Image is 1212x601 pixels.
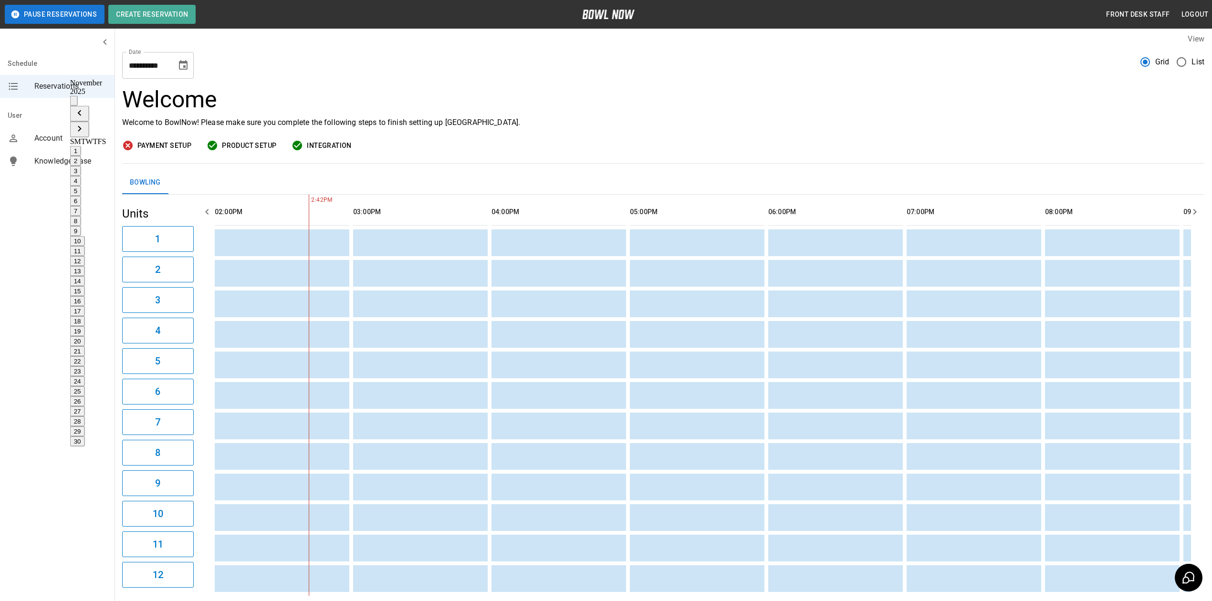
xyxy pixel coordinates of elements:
button: Nov 4, 2025 [70,176,81,186]
button: 1 [122,226,194,252]
button: Nov 30, 2025 [70,436,85,446]
button: Create Reservation [108,5,196,24]
button: Previous month [70,106,89,122]
span: F [97,137,102,145]
button: 10 [122,501,194,527]
label: View [1188,34,1204,43]
button: Choose date, selected date is Nov 2, 2025 [174,56,193,75]
p: Welcome to BowlNow! Please make sure you complete the following steps to finish setting up [GEOGR... [122,117,1204,128]
th: 02:00PM [215,198,349,226]
button: Nov 24, 2025 [70,376,85,386]
h6: 10 [153,506,163,521]
button: Nov 27, 2025 [70,406,85,416]
button: 11 [122,531,194,557]
span: Knowledge Base [34,155,107,167]
span: Integration [307,140,351,152]
button: Nov 19, 2025 [70,326,85,336]
button: Nov 8, 2025 [70,216,81,226]
button: Front Desk Staff [1102,6,1173,23]
button: Pause Reservations [5,5,104,24]
h6: 7 [155,414,160,430]
button: Next month [70,122,89,137]
h6: 1 [155,231,160,247]
button: 5 [122,348,194,374]
button: Nov 1, 2025 [70,146,81,156]
button: Nov 17, 2025 [70,306,85,316]
button: Nov 25, 2025 [70,386,85,396]
button: 3 [122,287,194,313]
button: Logout [1178,6,1212,23]
span: M [74,137,81,145]
button: Nov 13, 2025 [70,266,85,276]
span: W [86,137,93,145]
button: Nov 11, 2025 [70,246,85,256]
button: Nov 7, 2025 [70,206,81,216]
button: 8 [122,440,194,466]
button: Nov 12, 2025 [70,256,85,266]
button: Nov 6, 2025 [70,196,81,206]
button: 6 [122,379,194,404]
button: Nov 22, 2025 [70,356,85,366]
button: Nov 16, 2025 [70,296,85,306]
img: logo [582,10,635,19]
span: Reservations [34,81,107,92]
h6: 5 [155,353,160,369]
span: T [81,137,86,145]
button: Nov 5, 2025 [70,186,81,196]
button: Nov 23, 2025 [70,366,85,376]
h5: Units [122,206,194,221]
span: Payment Setup [137,140,191,152]
th: 03:00PM [353,198,488,226]
h6: 11 [153,537,163,552]
button: Nov 26, 2025 [70,396,85,406]
button: Nov 10, 2025 [70,236,85,246]
button: Nov 9, 2025 [70,226,81,236]
button: Nov 15, 2025 [70,286,85,296]
span: S [102,137,106,145]
button: calendar view is open, switch to year view [70,96,78,106]
span: S [70,137,74,145]
h6: 3 [155,292,160,308]
button: 9 [122,470,194,496]
span: T [93,137,98,145]
span: List [1191,56,1204,68]
button: Nov 18, 2025 [70,316,85,326]
button: 12 [122,562,194,588]
button: 2 [122,257,194,282]
span: Product Setup [222,140,276,152]
h6: 9 [155,476,160,491]
button: 7 [122,409,194,435]
h6: 8 [155,445,160,460]
button: Nov 2, 2025 [70,156,81,166]
h6: 12 [153,567,163,582]
button: Nov 20, 2025 [70,336,85,346]
h6: 4 [155,323,160,338]
span: Grid [1155,56,1170,68]
button: Nov 21, 2025 [70,346,85,356]
h6: 2 [155,262,160,277]
span: 2:42PM [309,196,311,205]
button: Nov 14, 2025 [70,276,85,286]
button: Nov 28, 2025 [70,416,85,426]
div: November [70,79,106,87]
span: Account [34,133,107,144]
button: Nov 29, 2025 [70,426,85,436]
div: inventory tabs [122,171,1204,194]
button: 4 [122,318,194,343]
button: Nov 3, 2025 [70,166,81,176]
h3: Welcome [122,86,1204,113]
h6: 6 [155,384,160,399]
div: 2025 [70,87,106,96]
button: Bowling [122,171,168,194]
